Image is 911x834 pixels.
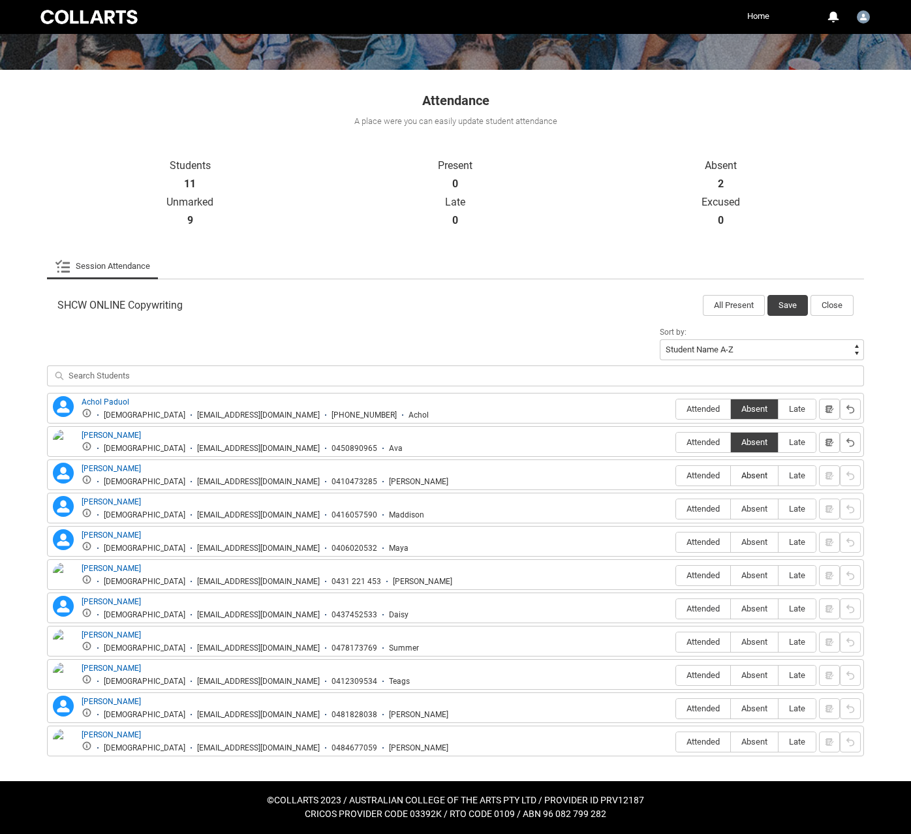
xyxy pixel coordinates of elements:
[82,397,129,407] a: Achol Paduol
[332,743,377,753] div: 0484677059
[53,662,74,691] img: Teagan Fraser
[731,437,778,447] span: Absent
[389,544,409,553] div: Maya
[840,465,861,486] button: Reset
[82,730,141,739] a: [PERSON_NAME]
[187,214,193,227] strong: 9
[53,529,74,550] lightning-icon: Maya Sloan
[104,544,185,553] div: [DEMOGRAPHIC_DATA]
[676,637,730,647] span: Attended
[854,5,873,26] button: User Profile Faculty.lwatson
[676,437,730,447] span: Attended
[332,510,377,520] div: 0416057590
[840,698,861,719] button: Reset
[82,630,141,640] a: [PERSON_NAME]
[104,743,185,753] div: [DEMOGRAPHIC_DATA]
[53,396,74,417] lightning-icon: Achol Paduol
[53,729,74,767] img: Zane Cain-Oliver
[767,295,808,316] button: Save
[323,159,589,172] p: Present
[731,404,778,414] span: Absent
[409,410,429,420] div: Achol
[82,531,141,540] a: [PERSON_NAME]
[332,677,377,687] div: 0412309534
[332,410,397,420] div: [PHONE_NUMBER]
[718,214,724,227] strong: 0
[779,604,816,613] span: Late
[104,444,185,454] div: [DEMOGRAPHIC_DATA]
[47,253,158,279] li: Session Attendance
[676,537,730,547] span: Attended
[197,544,320,553] div: [EMAIL_ADDRESS][DOMAIN_NAME]
[779,570,816,580] span: Late
[676,404,730,414] span: Attended
[731,471,778,480] span: Absent
[588,196,854,209] p: Excused
[731,703,778,713] span: Absent
[197,677,320,687] div: [EMAIL_ADDRESS][DOMAIN_NAME]
[82,497,141,506] a: [PERSON_NAME]
[57,159,323,172] p: Students
[53,429,74,458] img: Ava Wilson
[53,563,74,591] img: Monica Todaro
[53,696,74,717] lightning-icon: Thomas Hurley
[197,577,320,587] div: [EMAIL_ADDRESS][DOMAIN_NAME]
[840,732,861,752] button: Reset
[332,643,377,653] div: 0478173769
[676,604,730,613] span: Attended
[332,477,377,487] div: 0410473285
[104,477,185,487] div: [DEMOGRAPHIC_DATA]
[779,471,816,480] span: Late
[197,743,320,753] div: [EMAIL_ADDRESS][DOMAIN_NAME]
[731,570,778,580] span: Absent
[703,295,765,316] button: All Present
[676,670,730,680] span: Attended
[588,159,854,172] p: Absent
[197,444,320,454] div: [EMAIL_ADDRESS][DOMAIN_NAME]
[82,431,141,440] a: [PERSON_NAME]
[389,677,410,687] div: Teags
[857,10,870,23] img: Faculty.lwatson
[452,214,458,227] strong: 0
[731,670,778,680] span: Absent
[840,499,861,519] button: Reset
[389,510,424,520] div: Maddison
[184,178,196,191] strong: 11
[57,299,183,312] span: SHCW ONLINE Copywriting
[104,643,185,653] div: [DEMOGRAPHIC_DATA]
[731,604,778,613] span: Absent
[744,7,773,26] a: Home
[840,598,861,619] button: Reset
[779,703,816,713] span: Late
[389,610,409,620] div: Daisy
[389,477,448,487] div: [PERSON_NAME]
[53,629,74,658] img: Summer Harrison
[389,710,448,720] div: [PERSON_NAME]
[840,432,861,453] button: Reset
[840,399,861,420] button: Reset
[718,178,724,191] strong: 2
[53,496,74,517] lightning-icon: Maddison McGowan
[676,737,730,747] span: Attended
[389,743,448,753] div: [PERSON_NAME]
[47,365,864,386] input: Search Students
[779,637,816,647] span: Late
[197,477,320,487] div: [EMAIL_ADDRESS][DOMAIN_NAME]
[676,504,730,514] span: Attended
[422,93,489,108] span: Attendance
[53,596,74,617] lightning-icon: Stephanie Day
[819,432,840,453] button: Notes
[197,643,320,653] div: [EMAIL_ADDRESS][DOMAIN_NAME]
[676,703,730,713] span: Attended
[104,610,185,620] div: [DEMOGRAPHIC_DATA]
[393,577,452,587] div: [PERSON_NAME]
[197,510,320,520] div: [EMAIL_ADDRESS][DOMAIN_NAME]
[779,737,816,747] span: Late
[840,565,861,586] button: Reset
[82,464,141,473] a: [PERSON_NAME]
[389,444,403,454] div: Ava
[819,399,840,420] button: Notes
[779,437,816,447] span: Late
[332,544,377,553] div: 0406020532
[389,643,419,653] div: Summer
